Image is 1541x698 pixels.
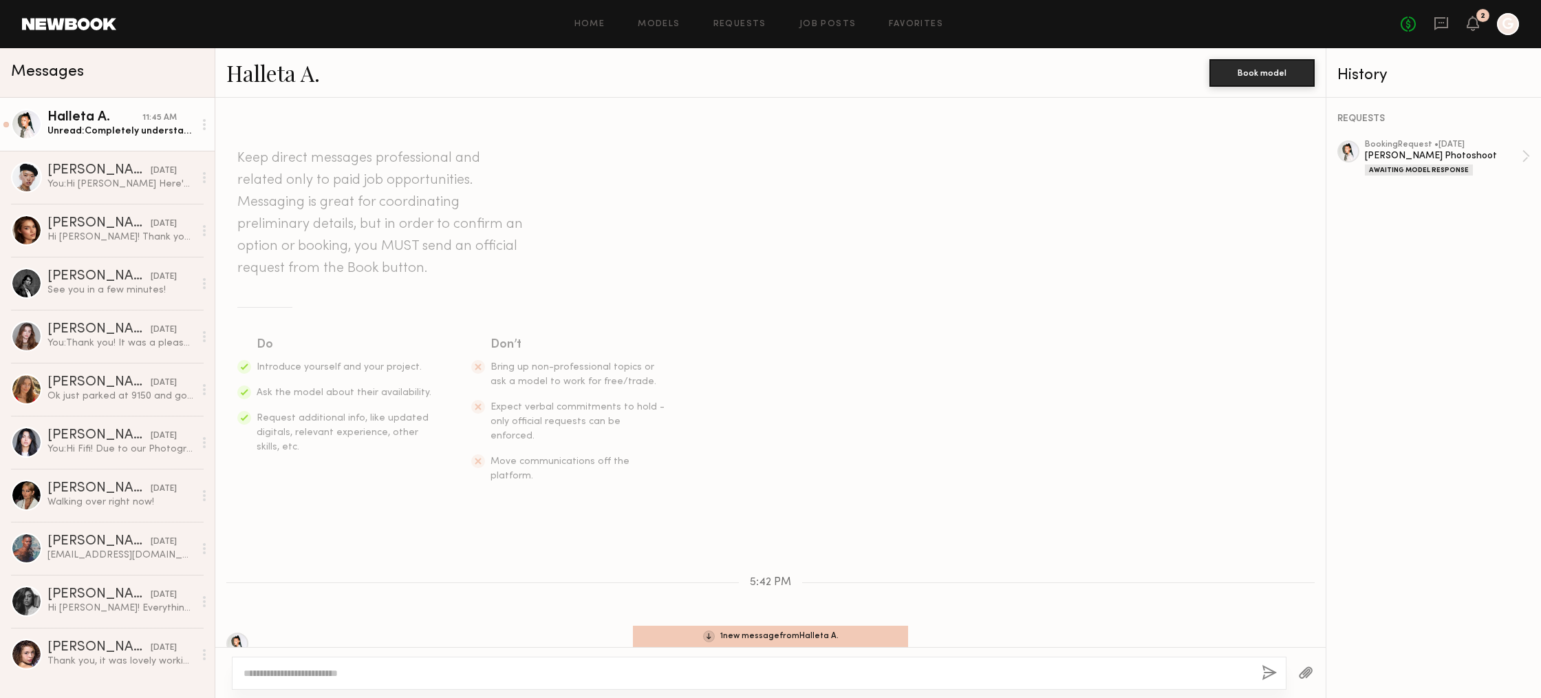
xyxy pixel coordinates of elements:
button: Book model [1209,59,1315,87]
div: [PERSON_NAME] [47,164,151,178]
div: You: Hi Fifi! Due to our Photographer changing schedule, we will have to reschedule our shoot! I ... [47,443,194,456]
span: Move communications off the platform. [491,457,629,480]
a: Requests [713,20,766,29]
span: Bring up non-professional topics or ask a model to work for free/trade. [491,363,656,386]
a: bookingRequest •[DATE][PERSON_NAME] PhotoshootAwaiting Model Response [1365,140,1530,176]
div: [PERSON_NAME] [47,323,151,337]
div: Do [257,335,433,355]
div: [PERSON_NAME] [47,376,151,390]
div: Hi [PERSON_NAME]! Thank you so much for letting me know and I hope to work with you in the future 🤍 [47,231,194,244]
div: [DATE] [151,642,177,655]
div: You: Hi [PERSON_NAME] Here's some information for the upcoming session! 1. Hair- neat/ clean styl... [47,178,194,191]
div: Don’t [491,335,667,355]
div: History [1337,67,1530,83]
a: Favorites [889,20,943,29]
div: [PERSON_NAME] [47,535,151,549]
span: Ask the model about their availability. [257,388,431,397]
span: Expect verbal commitments to hold - only official requests can be enforced. [491,403,665,441]
div: See you in a few minutes! [47,284,194,297]
div: 2 [1480,12,1485,20]
div: [DATE] [151,165,177,178]
div: [PERSON_NAME] [47,588,151,602]
div: [DATE] [151,271,177,284]
div: [DATE] [151,430,177,443]
a: Halleta A. [226,58,320,87]
div: [PERSON_NAME] [47,270,151,284]
div: REQUESTS [1337,114,1530,124]
div: 11:45 AM [142,112,177,125]
div: [PERSON_NAME] Photoshoot [1365,149,1522,162]
div: You: Thank you! It was a pleasure working with you as well. [47,337,194,350]
span: Messages [11,64,84,80]
div: [PERSON_NAME] [47,429,151,443]
a: Models [638,20,680,29]
header: Keep direct messages professional and related only to paid job opportunities. Messaging is great ... [237,147,526,279]
div: 1 new message from Halleta A. [633,626,908,647]
div: Awaiting Model Response [1365,165,1473,176]
div: Walking over right now! [47,496,194,509]
a: Home [574,20,605,29]
div: [PERSON_NAME] [47,482,151,496]
a: Job Posts [799,20,856,29]
div: Halleta A. [47,111,142,125]
a: Book model [1209,66,1315,78]
div: Thank you, it was lovely working together and have a great day! [47,655,194,668]
div: [DATE] [151,377,177,390]
div: [DATE] [151,218,177,231]
div: Ok just parked at 9150 and going to walk over [47,390,194,403]
div: booking Request • [DATE] [1365,140,1522,149]
div: [DATE] [151,324,177,337]
span: Introduce yourself and your project. [257,363,422,372]
div: [DATE] [151,483,177,496]
div: [DATE] [151,536,177,549]
a: G [1497,13,1519,35]
div: [PERSON_NAME] [47,217,151,231]
div: [PERSON_NAME] [47,641,151,655]
span: Request additional info, like updated digitals, relevant experience, other skills, etc. [257,414,429,452]
div: [DATE] [151,589,177,602]
div: [EMAIL_ADDRESS][DOMAIN_NAME] [47,549,194,562]
span: 5:42 PM [750,577,791,589]
div: Unread: Completely understand, I’ll have to pass but thank you! [47,125,194,138]
div: Hi [PERSON_NAME]! Everything looks good 😊 I don’t think I have a plain long sleeve white shirt th... [47,602,194,615]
